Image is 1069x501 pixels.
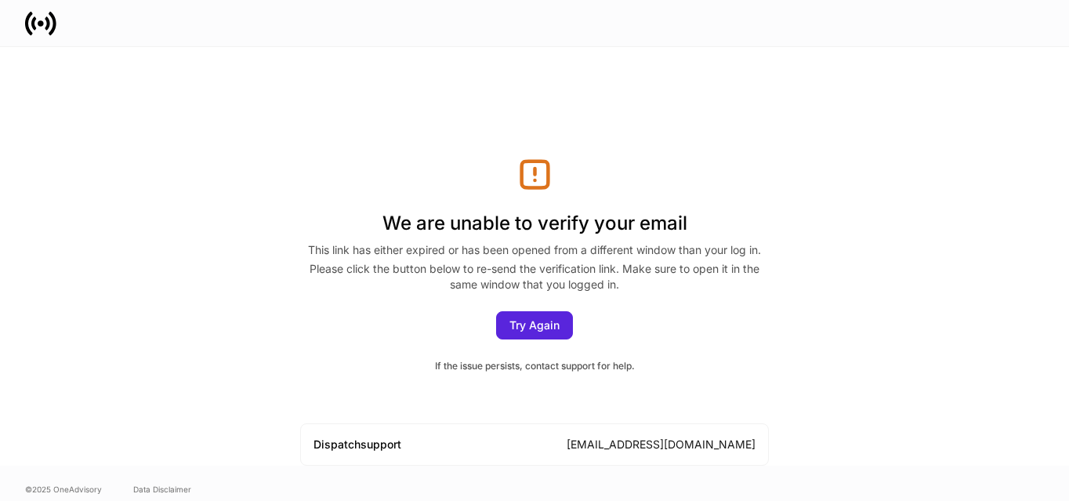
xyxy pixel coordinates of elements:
[496,311,573,339] button: Try Again
[313,437,401,452] div: Dispatch support
[25,483,102,496] span: © 2025 OneAdvisory
[567,437,756,451] a: [EMAIL_ADDRESS][DOMAIN_NAME]
[300,242,769,261] div: This link has either expired or has been opened from a different window than your log in.
[509,320,560,331] div: Try Again
[133,483,191,496] a: Data Disclaimer
[300,192,769,242] h1: We are unable to verify your email
[300,358,769,373] div: If the issue persists, contact support for help.
[300,261,769,292] div: Please click the button below to re-send the verification link. Make sure to open it in the same ...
